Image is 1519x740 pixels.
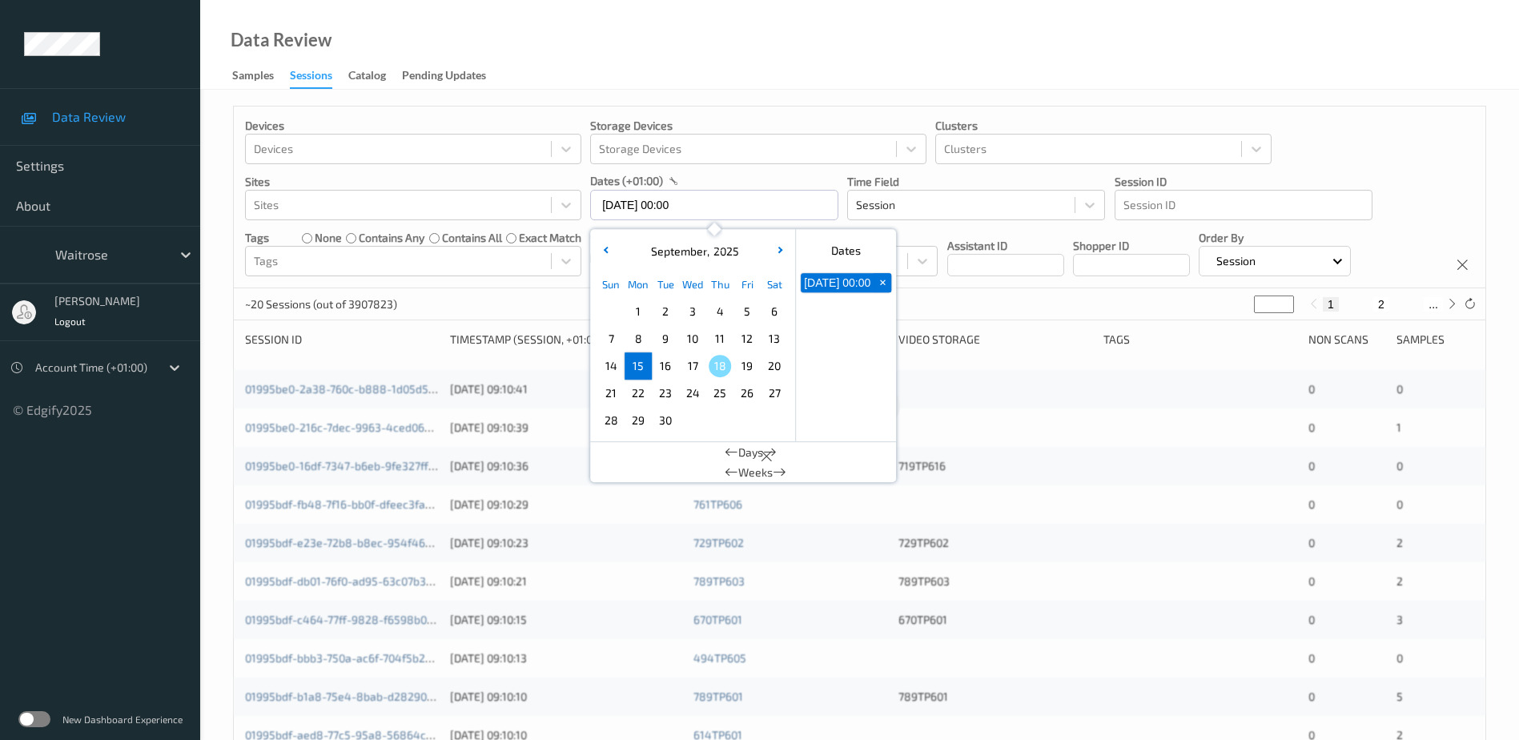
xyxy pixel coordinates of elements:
span: 12 [736,328,758,350]
span: 23 [654,382,677,404]
div: Sessions [290,67,332,89]
a: 01995bdf-bbb3-750a-ac6f-704f5b235d3a [245,651,457,665]
span: 22 [627,382,649,404]
label: exact match [519,230,581,246]
span: 18 [709,355,731,377]
span: September [647,244,707,258]
p: dates (+01:00) [590,173,663,189]
div: Tue [652,271,679,298]
span: 5 [1396,690,1403,703]
span: 0 [1308,497,1315,511]
span: 1 [627,300,649,323]
div: Samples [1396,332,1474,348]
a: 01995bdf-fb48-7f16-bb0f-dfeec3fa5137 [245,497,448,511]
div: Choose Thursday September 25 of 2025 [706,380,733,407]
div: 789TP601 [898,689,1092,705]
div: [DATE] 09:10:21 [450,573,682,589]
p: Shopper ID [1073,238,1190,254]
div: Choose Monday September 29 of 2025 [625,407,652,434]
div: Sat [761,271,788,298]
span: 0 [1308,613,1315,626]
button: + [874,273,891,292]
span: 13 [763,328,786,350]
span: 3 [681,300,704,323]
div: Catalog [348,67,386,87]
div: Sun [597,271,625,298]
label: contains any [359,230,424,246]
div: Non Scans [1308,332,1386,348]
label: contains all [442,230,502,246]
div: [DATE] 09:10:29 [450,497,682,513]
span: Weeks [738,465,773,481]
span: 0 [1308,420,1315,434]
div: Choose Monday September 08 of 2025 [625,325,652,352]
span: 5 [736,300,758,323]
span: 14 [600,355,622,377]
div: Choose Wednesday September 10 of 2025 [679,325,706,352]
p: ~20 Sessions (out of 3907823) [245,296,397,312]
div: Choose Saturday September 13 of 2025 [761,325,788,352]
span: 0 [1308,536,1315,549]
div: Choose Sunday August 31 of 2025 [597,298,625,325]
span: 0 [1308,459,1315,473]
a: Catalog [348,65,402,87]
div: Mon [625,271,652,298]
div: Choose Friday September 05 of 2025 [733,298,761,325]
div: Data Review [231,32,332,48]
span: 28 [600,409,622,432]
span: 15 [627,355,649,377]
div: Choose Sunday September 28 of 2025 [597,407,625,434]
div: Tags [1103,332,1297,348]
div: Choose Thursday September 04 of 2025 [706,298,733,325]
div: Video Storage [898,332,1092,348]
p: Session [1211,253,1261,269]
a: 789TP603 [693,574,745,588]
div: [DATE] 09:10:41 [450,381,682,397]
div: Pending Updates [402,67,486,87]
p: Sites [245,174,581,190]
span: 7 [600,328,622,350]
span: 8 [627,328,649,350]
span: 25 [709,382,731,404]
p: Devices [245,118,581,134]
span: 4 [709,300,731,323]
a: 494TP605 [693,651,746,665]
p: Clusters [935,118,1272,134]
div: Choose Saturday September 06 of 2025 [761,298,788,325]
a: Sessions [290,65,348,89]
button: ... [1424,297,1443,312]
div: Wed [679,271,706,298]
div: Choose Sunday September 14 of 2025 [597,352,625,380]
div: Choose Saturday October 04 of 2025 [761,407,788,434]
span: 0 [1396,497,1403,511]
button: 2 [1373,297,1389,312]
div: Choose Friday October 03 of 2025 [733,407,761,434]
div: Choose Tuesday September 16 of 2025 [652,352,679,380]
span: 27 [763,382,786,404]
span: 24 [681,382,704,404]
a: 01995be0-2a38-760c-b888-1d05d5fc4fe9 [245,382,462,396]
div: Choose Wednesday September 24 of 2025 [679,380,706,407]
div: Samples [232,67,274,87]
div: Choose Thursday September 18 of 2025 [706,352,733,380]
span: 26 [736,382,758,404]
span: 1 [1396,420,1401,434]
div: Thu [706,271,733,298]
span: 0 [1308,382,1315,396]
div: Session ID [245,332,439,348]
span: 19 [736,355,758,377]
div: Choose Friday September 26 of 2025 [733,380,761,407]
p: Storage Devices [590,118,926,134]
div: [DATE] 09:10:36 [450,458,682,474]
span: 29 [627,409,649,432]
div: , [647,243,739,259]
p: Assistant ID [947,238,1064,254]
div: 789TP603 [898,573,1092,589]
div: Choose Thursday October 02 of 2025 [706,407,733,434]
div: Choose Saturday September 27 of 2025 [761,380,788,407]
div: [DATE] 09:10:10 [450,689,682,705]
div: Choose Monday September 01 of 2025 [625,298,652,325]
p: Session ID [1115,174,1372,190]
div: Choose Friday September 12 of 2025 [733,325,761,352]
div: Choose Friday September 19 of 2025 [733,352,761,380]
